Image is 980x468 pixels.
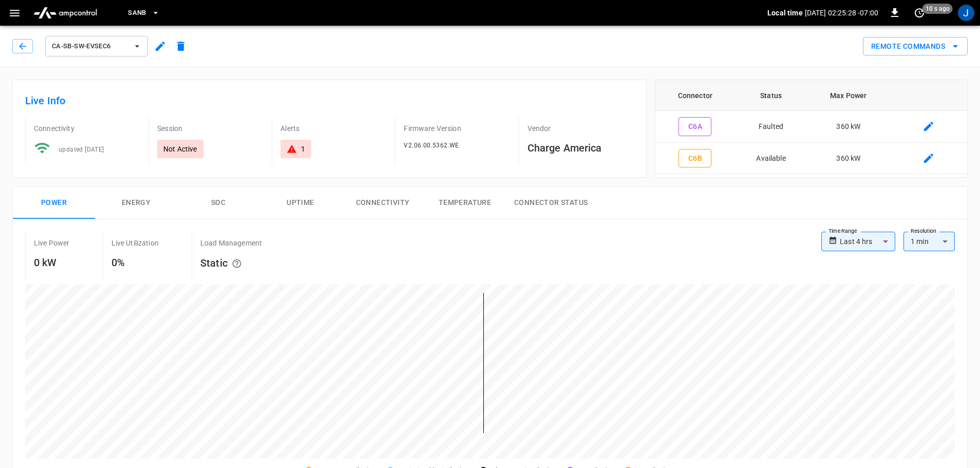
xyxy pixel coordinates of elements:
[735,143,807,175] td: Available
[157,123,263,134] p: Session
[228,254,246,274] button: The system is using AmpEdge-configured limits for static load managment. Depending on your config...
[735,80,807,111] th: Status
[128,7,146,19] span: SanB
[280,123,387,134] p: Alerts
[301,144,305,154] div: 1
[13,186,95,219] button: Power
[200,254,262,274] h6: Static
[807,143,890,175] td: 360 kW
[922,4,953,14] span: 10 s ago
[111,254,159,271] h6: 0%
[111,238,159,248] p: Live Utilization
[59,146,104,153] span: updated [DATE]
[404,142,459,149] span: V2.06.00.5362.WE
[767,8,803,18] p: Local time
[34,254,70,271] h6: 0 kW
[29,3,101,23] img: ampcontrol.io logo
[34,238,70,248] p: Live Power
[911,227,936,235] label: Resolution
[25,92,634,109] h6: Live Info
[95,186,177,219] button: Energy
[424,186,506,219] button: Temperature
[679,117,711,136] button: C6A
[679,149,711,168] button: C6B
[163,144,197,154] p: Not Active
[655,80,735,111] th: Connector
[735,111,807,143] td: Faulted
[506,186,596,219] button: Connector Status
[342,186,424,219] button: Connectivity
[527,140,634,156] h6: Charge America
[903,232,955,251] div: 1 min
[655,80,967,174] table: connector table
[124,3,164,23] button: SanB
[805,8,878,18] p: [DATE] 02:25:28 -07:00
[259,186,342,219] button: Uptime
[863,37,968,56] div: remote commands options
[807,111,890,143] td: 360 kW
[45,36,148,57] button: ca-sb-sw-evseC6
[911,5,928,21] button: set refresh interval
[34,123,140,134] p: Connectivity
[52,41,128,52] span: ca-sb-sw-evseC6
[840,232,895,251] div: Last 4 hrs
[404,123,510,134] p: Firmware Version
[863,37,968,56] button: Remote Commands
[527,123,634,134] p: Vendor
[807,80,890,111] th: Max Power
[177,186,259,219] button: SOC
[828,227,857,235] label: Time Range
[200,238,262,248] p: Load Management
[958,5,974,21] div: profile-icon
